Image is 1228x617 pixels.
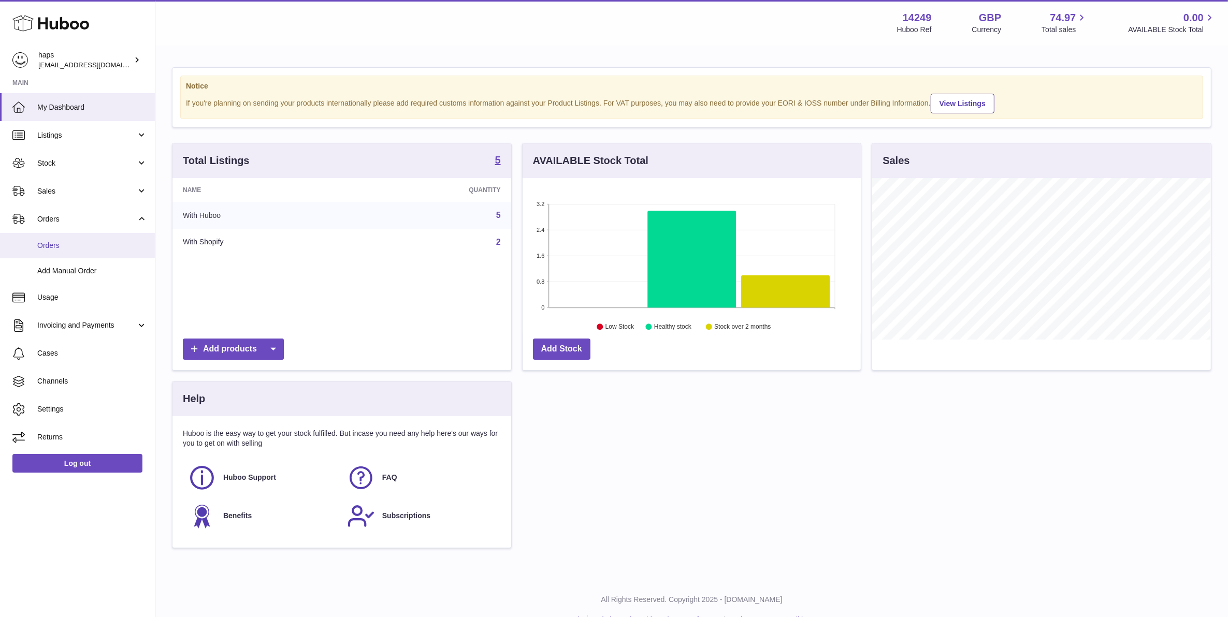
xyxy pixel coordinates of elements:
th: Quantity [355,178,511,202]
span: Orders [37,241,147,251]
a: Log out [12,454,142,473]
text: 0.8 [537,278,544,285]
text: Low Stock [605,324,634,331]
a: 5 [495,155,501,167]
a: 5 [496,211,501,219]
span: Orders [37,214,136,224]
h3: Total Listings [183,154,250,168]
text: Stock over 2 months [714,324,771,331]
text: 2.4 [537,227,544,233]
strong: 14249 [903,11,932,25]
span: Add Manual Order [37,266,147,276]
h3: AVAILABLE Stock Total [533,154,648,168]
strong: GBP [979,11,1001,25]
text: 0 [541,304,544,311]
div: haps [38,50,132,70]
span: Stock [37,158,136,168]
span: My Dashboard [37,102,147,112]
div: If you're planning on sending your products internationally please add required customs informati... [186,92,1197,113]
a: 0.00 AVAILABLE Stock Total [1128,11,1216,35]
strong: 5 [495,155,501,165]
h3: Sales [883,154,909,168]
text: 3.2 [537,201,544,207]
p: Huboo is the easy way to get your stock fulfilled. But incase you need any help here's our ways f... [183,429,501,448]
span: Sales [37,186,136,196]
a: Huboo Support [188,464,337,492]
span: AVAILABLE Stock Total [1128,25,1216,35]
h3: Help [183,392,205,406]
a: View Listings [931,94,994,113]
div: Currency [972,25,1002,35]
span: Channels [37,376,147,386]
span: Invoicing and Payments [37,320,136,330]
p: All Rights Reserved. Copyright 2025 - [DOMAIN_NAME] [164,595,1220,605]
a: FAQ [347,464,496,492]
td: With Huboo [172,202,355,229]
div: Huboo Ref [897,25,932,35]
span: Settings [37,404,147,414]
a: Benefits [188,502,337,530]
span: Usage [37,292,147,302]
span: Subscriptions [382,511,430,521]
a: Subscriptions [347,502,496,530]
a: 74.97 Total sales [1042,11,1088,35]
span: Huboo Support [223,473,276,482]
span: Total sales [1042,25,1088,35]
text: 1.6 [537,253,544,259]
span: 74.97 [1050,11,1076,25]
span: Listings [37,130,136,140]
span: [EMAIL_ADDRESS][DOMAIN_NAME] [38,61,152,69]
th: Name [172,178,355,202]
strong: Notice [186,81,1197,91]
img: internalAdmin-14249@internal.huboo.com [12,52,28,68]
td: With Shopify [172,229,355,256]
a: Add products [183,339,284,360]
span: 0.00 [1183,11,1204,25]
span: Benefits [223,511,252,521]
span: FAQ [382,473,397,482]
span: Cases [37,348,147,358]
a: 2 [496,238,501,246]
span: Returns [37,432,147,442]
text: Healthy stock [654,324,692,331]
a: Add Stock [533,339,590,360]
